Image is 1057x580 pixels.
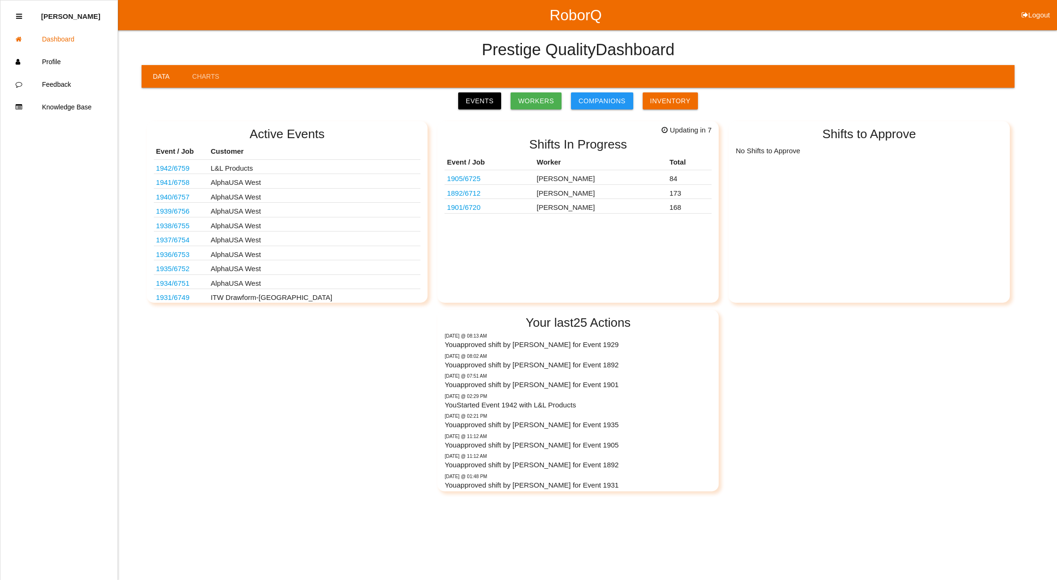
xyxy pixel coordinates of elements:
[445,453,712,460] p: Monday @ 11:12 AM
[445,138,712,151] h2: Shifts In Progress
[445,353,712,360] p: Today @ 08:02 AM
[154,289,209,304] td: TI PN HYSO0086AAF00 -ITW PN 5463
[667,199,712,214] td: 168
[667,155,712,170] th: Total
[482,41,675,59] h4: Prestige Quality Dashboard
[181,65,230,88] a: Charts
[445,420,712,431] p: You approved shift by [PERSON_NAME] for Event 1935
[534,199,667,214] td: [PERSON_NAME]
[154,127,421,141] h2: Active Events
[208,203,420,217] td: AlphaUSA West
[736,127,1003,141] h2: Shifts to Approve
[445,184,534,199] td: 68427781AA; 68340793AA, 687288100AA
[156,178,190,186] a: 1941/6758
[445,170,534,185] td: 10301666
[662,125,712,136] span: Updating in 7
[0,50,117,73] a: Profile
[667,170,712,185] td: 84
[534,184,667,199] td: [PERSON_NAME]
[154,246,209,260] td: S2070-02
[142,65,181,88] a: Data
[447,203,480,211] a: 1901/6720
[736,144,1003,156] p: No Shifts to Approve
[511,92,562,109] a: Workers
[445,460,712,471] p: You approved shift by [PERSON_NAME] for Event 1892
[156,265,190,273] a: 1935/6752
[156,250,190,258] a: 1936/6753
[0,96,117,118] a: Knowledge Base
[156,193,190,201] a: 1940/6757
[156,222,190,230] a: 1938/6755
[445,373,712,380] p: Today @ 07:51 AM
[154,203,209,217] td: S2050-00
[447,189,480,197] a: 1892/6712
[41,5,101,20] p: Diana Harris
[208,274,420,289] td: AlphaUSA West
[445,340,712,350] p: You approved shift by [PERSON_NAME] for Event 1929
[154,144,209,159] th: Event / Job
[0,28,117,50] a: Dashboard
[154,260,209,275] td: S1391
[534,170,667,185] td: [PERSON_NAME]
[643,92,698,109] a: Inventory
[156,279,190,287] a: 1934/6751
[154,274,209,289] td: S2026-01
[445,380,712,390] p: You approved shift by [PERSON_NAME] for Event 1901
[445,480,712,491] p: You approved shift by [PERSON_NAME] for Event 1931
[154,232,209,246] td: K9250H
[154,174,209,189] td: S1873
[445,184,712,199] tr: 68427781AA; 68340793AA, 687288100AA
[571,92,633,109] a: Companions
[445,473,712,480] p: Friday @ 01:48 PM
[447,174,480,182] a: 1905/6725
[208,144,420,159] th: Customer
[154,159,209,174] td: 68232622AC-B
[667,184,712,199] td: 173
[458,92,501,109] a: Events
[445,316,712,330] h2: Your last 25 Actions
[208,246,420,260] td: AlphaUSA West
[445,360,712,371] p: You approved shift by [PERSON_NAME] for Event 1892
[445,199,712,214] tr: PJ6B S045A76 AG3JA6
[445,199,534,214] td: PJ6B S045A76 AG3JA6
[154,188,209,203] td: K13360
[445,332,712,340] p: Today @ 08:13 AM
[445,400,712,411] p: You Started Event 1942 with L&L Products
[445,413,712,420] p: Monday @ 02:21 PM
[154,217,209,232] td: BA1194-02
[208,174,420,189] td: AlphaUSA West
[16,5,22,28] div: Close
[208,260,420,275] td: AlphaUSA West
[208,159,420,174] td: L&L Products
[208,188,420,203] td: AlphaUSA West
[156,293,190,301] a: 1931/6749
[445,170,712,185] tr: 10301666
[208,217,420,232] td: AlphaUSA West
[534,155,667,170] th: Worker
[156,207,190,215] a: 1939/6756
[445,440,712,451] p: You approved shift by [PERSON_NAME] for Event 1905
[208,289,420,304] td: ITW Drawform-[GEOGRAPHIC_DATA]
[445,393,712,400] p: Monday @ 02:29 PM
[0,73,117,96] a: Feedback
[156,164,190,172] a: 1942/6759
[208,232,420,246] td: AlphaUSA West
[445,433,712,440] p: Monday @ 11:12 AM
[156,236,190,244] a: 1937/6754
[445,155,534,170] th: Event / Job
